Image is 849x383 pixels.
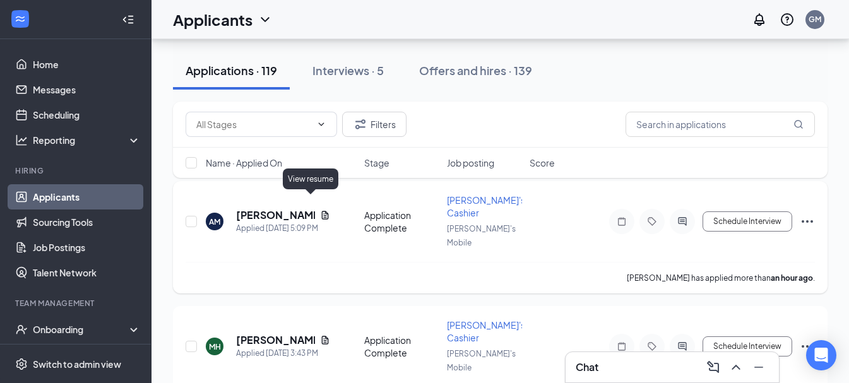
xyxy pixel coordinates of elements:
a: Talent Network [33,260,141,285]
button: Schedule Interview [703,336,792,356]
svg: Collapse [122,13,134,26]
input: All Stages [196,117,311,131]
svg: Notifications [752,12,767,27]
svg: ChevronUp [728,360,744,375]
svg: ActiveChat [675,216,690,227]
svg: UserCheck [15,323,28,336]
svg: Analysis [15,134,28,146]
button: Schedule Interview [703,211,792,232]
div: Application Complete [364,209,439,234]
button: Filter Filters [342,112,407,137]
svg: ActiveChat [675,341,690,351]
svg: Document [320,210,330,220]
svg: Settings [15,358,28,370]
div: Application Complete [364,334,439,359]
svg: Note [614,216,629,227]
h1: Applicants [173,9,252,30]
input: Search in applications [626,112,815,137]
div: Switch to admin view [33,358,121,370]
div: Interviews · 5 [312,62,384,78]
svg: WorkstreamLogo [14,13,27,25]
h5: [PERSON_NAME] [236,333,315,347]
div: Reporting [33,134,141,146]
div: View resume [283,168,338,189]
div: Applied [DATE] 5:09 PM [236,222,330,235]
svg: Ellipses [800,339,815,354]
span: [PERSON_NAME]'s Cashier [447,194,525,218]
span: Score [530,156,555,169]
a: Sourcing Tools [33,209,141,235]
a: Scheduling [33,102,141,127]
a: Applicants [33,184,141,209]
div: Offers and hires · 139 [419,62,532,78]
div: Applied [DATE] 3:43 PM [236,347,330,360]
svg: ChevronDown [316,119,326,129]
a: Team [33,342,141,367]
svg: ChevronDown [258,12,273,27]
div: Open Intercom Messenger [806,340,836,370]
button: ComposeMessage [703,357,723,377]
div: GM [809,14,821,25]
div: Hiring [15,165,138,176]
span: Job posting [447,156,494,169]
a: Messages [33,77,141,102]
svg: Note [614,341,629,351]
div: AM [209,216,220,227]
b: an hour ago [771,273,813,283]
span: [PERSON_NAME]'s Cashier [447,319,525,343]
svg: ComposeMessage [706,360,721,375]
svg: Document [320,335,330,345]
button: ChevronUp [726,357,746,377]
div: MH [209,341,221,352]
svg: Tag [644,341,660,351]
span: Stage [364,156,389,169]
svg: Filter [353,117,368,132]
p: [PERSON_NAME] has applied more than . [627,273,815,283]
svg: Ellipses [800,214,815,229]
button: Minimize [749,357,769,377]
div: Team Management [15,298,138,309]
h3: Chat [576,360,598,374]
svg: Tag [644,216,660,227]
svg: MagnifyingGlass [793,119,804,129]
svg: QuestionInfo [780,12,795,27]
span: [PERSON_NAME]'s Mobile [447,224,516,247]
svg: Minimize [751,360,766,375]
a: Job Postings [33,235,141,260]
div: Onboarding [33,323,130,336]
span: [PERSON_NAME]'s Mobile [447,349,516,372]
span: Name · Applied On [206,156,282,169]
a: Home [33,52,141,77]
h5: [PERSON_NAME] [236,208,315,222]
div: Applications · 119 [186,62,277,78]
